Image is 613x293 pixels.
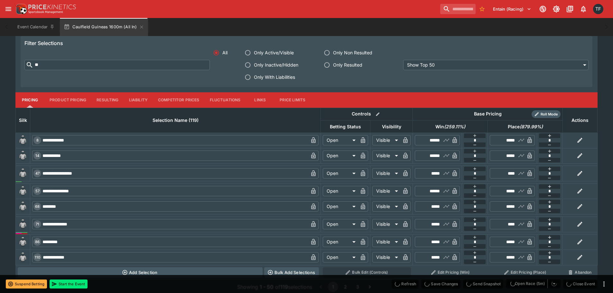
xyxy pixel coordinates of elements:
[372,252,400,262] div: Visible
[34,204,41,209] span: 68
[372,151,400,161] div: Visible
[14,3,27,15] img: PriceKinetics Logo
[506,279,561,288] div: split button
[600,280,608,288] button: more
[323,219,358,229] div: Open
[372,237,400,247] div: Visible
[323,201,358,212] div: Open
[246,92,274,108] button: Links
[18,252,28,262] img: blank-silk.png
[323,151,358,161] div: Open
[372,135,400,145] div: Visible
[91,92,124,108] button: Resulting
[24,40,589,47] h6: Filter Selections
[372,201,400,212] div: Visible
[18,135,28,145] img: blank-silk.png
[34,222,41,226] span: 71
[593,4,603,14] div: Tom Flynn
[372,186,400,196] div: Visible
[18,186,28,196] img: blank-silk.png
[18,267,263,278] button: Add Selection
[444,123,465,131] em: ( 259.11 %)
[34,240,41,244] span: 86
[520,123,543,131] em: ( 879.99 %)
[372,168,400,179] div: Visible
[28,5,76,9] img: PriceKinetics
[35,138,40,142] span: 8
[440,4,476,14] input: search
[60,18,148,36] button: Caulfield Guineas 1600m (All In)
[323,267,411,278] button: Bulk Edit (Controls)
[321,108,413,120] th: Controls
[415,267,486,278] button: Edit Pricing (Win)
[254,61,298,68] span: Only Inactive/Hidden
[471,110,504,118] div: Base Pricing
[14,18,59,36] button: Event Calendar
[18,168,28,179] img: blank-silk.png
[264,267,319,278] button: Bulk Add Selections via CSV Data
[564,3,576,15] button: Documentation
[222,49,228,56] span: All
[323,237,358,247] div: Open
[44,92,91,108] button: Product Pricing
[153,92,205,108] button: Competitor Prices
[323,135,358,145] div: Open
[403,60,589,70] div: Show Top 50
[372,219,400,229] div: Visible
[537,3,549,15] button: Connected to PK
[333,49,372,56] span: Only Non Resulted
[489,4,535,14] button: Select Tenant
[18,151,28,161] img: blank-silk.png
[18,201,28,212] img: blank-silk.png
[145,116,206,124] span: Selection Name (119)
[323,168,358,179] div: Open
[50,279,88,288] button: Start the Event
[33,255,42,260] span: 110
[254,74,295,80] span: Only With Liabilities
[15,92,44,108] button: Pricing
[538,112,561,117] span: Roll Mode
[254,49,294,56] span: Only Active/Visible
[591,2,605,16] button: Tom Flynn
[578,3,589,15] button: Notifications
[323,252,358,262] div: Open
[6,279,47,288] button: Suspend Betting
[18,237,28,247] img: blank-silk.png
[28,11,63,14] img: Sportsbook Management
[16,108,30,133] th: Silk
[323,123,368,131] span: Betting Status
[34,153,41,158] span: 14
[532,110,561,118] div: Show/hide Price Roll mode configuration.
[551,3,562,15] button: Toggle light/dark mode
[490,267,561,278] button: Edit Pricing (Place)
[477,4,487,14] button: No Bookmarks
[562,108,597,133] th: Actions
[564,267,595,278] button: Abandon
[124,92,153,108] button: Liability
[323,186,358,196] div: Open
[374,110,382,118] button: Bulk edit
[501,123,550,131] span: Place(879.99%)
[375,123,408,131] span: Visibility
[428,123,472,131] span: Win(259.11%)
[3,3,14,15] button: open drawer
[205,92,246,108] button: Fluctuations
[333,61,362,68] span: Only Resulted
[18,219,28,229] img: blank-silk.png
[34,171,41,176] span: 47
[274,92,311,108] button: Price Limits
[34,189,41,193] span: 57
